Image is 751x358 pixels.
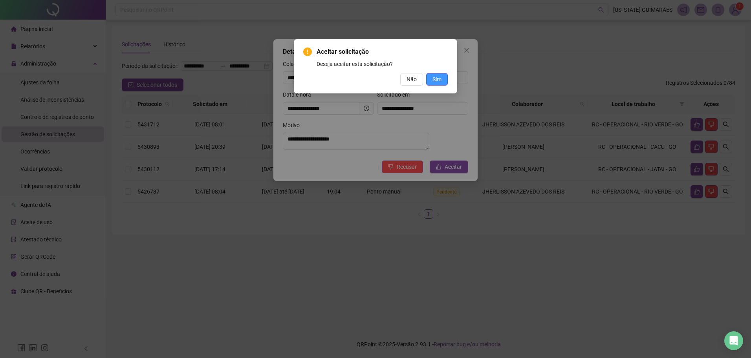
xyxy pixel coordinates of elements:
[303,47,312,56] span: exclamation-circle
[317,47,448,57] span: Aceitar solicitação
[432,75,441,84] span: Sim
[724,331,743,350] div: Open Intercom Messenger
[400,73,423,86] button: Não
[426,73,448,86] button: Sim
[407,75,417,84] span: Não
[317,60,448,68] div: Deseja aceitar esta solicitação?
